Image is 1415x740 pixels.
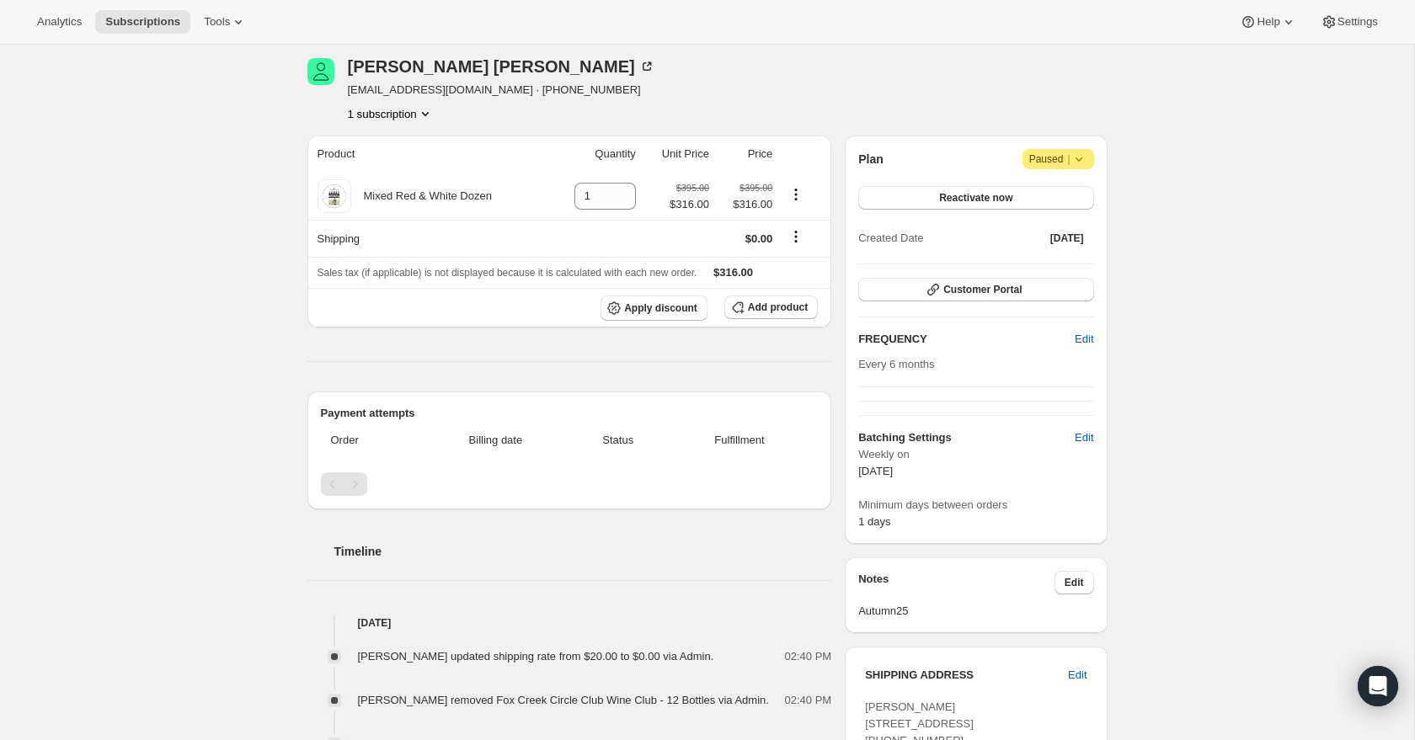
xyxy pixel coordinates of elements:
button: Shipping actions [782,227,809,246]
span: Created Date [858,230,923,247]
span: Weekly on [858,446,1093,463]
button: Analytics [27,10,92,34]
span: Every 6 months [858,358,934,370]
span: [EMAIL_ADDRESS][DOMAIN_NAME] · [PHONE_NUMBER] [348,82,655,98]
span: 02:40 PM [785,648,832,665]
span: [PERSON_NAME] updated shipping rate from $20.00 to $0.00 via Admin. [358,650,714,663]
span: Customer Portal [943,283,1022,296]
div: Mixed Red & White Dozen [351,188,492,205]
div: Open Intercom Messenger [1358,666,1398,706]
span: Analytics [37,15,82,29]
span: Paused [1029,151,1087,168]
h6: Batching Settings [858,429,1075,446]
button: Edit [1065,326,1103,353]
button: Customer Portal [858,278,1093,301]
span: Sales tax (if applicable) is not displayed because it is calculated with each new order. [318,267,697,279]
span: $316.00 [713,266,753,279]
span: Minimum days between orders [858,497,1093,514]
button: Product actions [782,185,809,204]
button: Edit [1055,571,1094,594]
span: Subscriptions [105,15,180,29]
h2: Plan [858,151,884,168]
button: Subscriptions [95,10,190,34]
span: Fulfillment [671,432,808,449]
span: Add product [748,301,808,314]
button: Product actions [348,105,434,122]
h3: Notes [858,571,1055,594]
div: [PERSON_NAME] [PERSON_NAME] [348,58,655,75]
span: Apply discount [624,301,697,315]
h2: Payment attempts [321,405,819,422]
th: Quantity [549,136,640,173]
th: Price [714,136,777,173]
th: Unit Price [641,136,714,173]
span: Help [1257,15,1279,29]
span: Edit [1075,331,1093,348]
span: $316.00 [719,196,772,213]
span: Edit [1068,667,1087,684]
span: 02:40 PM [785,692,832,709]
h4: [DATE] [307,615,832,631]
th: Shipping [307,220,550,257]
span: Billing date [426,432,565,449]
button: Settings [1311,10,1388,34]
span: [DATE] [1050,232,1084,245]
small: $395.00 [676,183,709,193]
span: Settings [1338,15,1378,29]
span: Edit [1065,576,1084,589]
span: Edit [1075,429,1093,446]
small: $395.00 [740,183,772,193]
button: Edit [1065,424,1103,451]
h2: FREQUENCY [858,331,1075,348]
button: Edit [1058,662,1097,689]
span: $316.00 [670,196,709,213]
h3: SHIPPING ADDRESS [865,667,1068,684]
button: Apply discount [601,295,707,321]
th: Product [307,136,550,173]
h2: Timeline [334,543,832,560]
span: Graham Stokes [307,58,334,85]
span: 1 days [858,515,890,528]
span: [PERSON_NAME] removed Fox Creek Circle Club Wine Club - 12 Bottles via Admin. [358,694,769,706]
button: Tools [194,10,257,34]
span: Status [575,432,661,449]
span: Autumn25 [858,603,1093,620]
th: Order [321,422,422,459]
button: [DATE] [1040,226,1094,250]
nav: Pagination [321,472,819,496]
span: | [1067,152,1070,166]
span: [DATE] [858,465,893,477]
button: Help [1230,10,1306,34]
button: Add product [724,295,818,319]
button: Reactivate now [858,186,1093,210]
span: $0.00 [745,232,773,245]
span: Reactivate now [939,191,1012,205]
span: Tools [204,15,230,29]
